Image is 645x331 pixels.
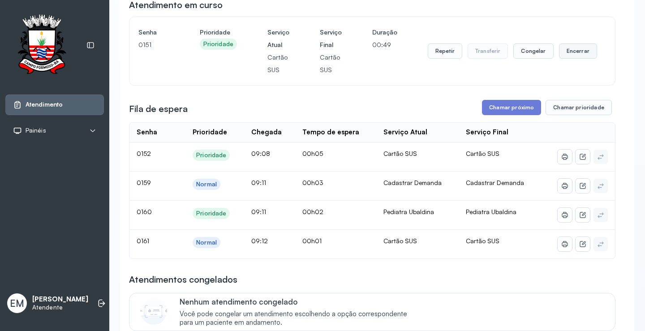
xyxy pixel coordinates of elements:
[193,128,227,137] div: Prioridade
[138,26,169,39] h4: Senha
[13,100,96,109] a: Atendimento
[267,26,289,51] h4: Serviço Atual
[468,43,508,59] button: Transferir
[466,237,499,245] span: Cartão SUS
[196,181,217,188] div: Normal
[180,297,417,306] p: Nenhum atendimento congelado
[137,179,151,186] span: 0159
[203,40,233,48] div: Prioridade
[302,237,322,245] span: 00h01
[466,208,516,215] span: Pediatra Ubaldina
[372,26,397,39] h4: Duração
[26,101,63,108] span: Atendimento
[137,208,152,215] span: 0160
[383,128,427,137] div: Serviço Atual
[251,208,266,215] span: 09:11
[466,179,524,186] span: Cadastrar Demanda
[302,208,323,215] span: 00h02
[546,100,612,115] button: Chamar prioridade
[383,208,451,216] div: Pediatra Ubaldina
[140,298,167,325] img: Imagem de CalloutCard
[251,237,268,245] span: 09:12
[428,43,462,59] button: Repetir
[251,150,270,157] span: 09:08
[200,26,237,39] h4: Prioridade
[372,39,397,51] p: 00:49
[196,239,217,246] div: Normal
[129,273,237,286] h3: Atendimentos congelados
[129,103,188,115] h3: Fila de espera
[466,128,508,137] div: Serviço Final
[302,128,359,137] div: Tempo de espera
[26,127,46,134] span: Painéis
[513,43,553,59] button: Congelar
[482,100,541,115] button: Chamar próximo
[9,14,74,77] img: Logotipo do estabelecimento
[32,304,88,311] p: Atendente
[138,39,169,51] p: 0151
[267,51,289,76] p: Cartão SUS
[320,26,342,51] h4: Serviço Final
[32,295,88,304] p: [PERSON_NAME]
[302,179,323,186] span: 00h03
[383,150,451,158] div: Cartão SUS
[383,237,451,245] div: Cartão SUS
[137,128,157,137] div: Senha
[137,150,151,157] span: 0152
[196,210,226,217] div: Prioridade
[383,179,451,187] div: Cadastrar Demanda
[196,151,226,159] div: Prioridade
[302,150,323,157] span: 00h05
[559,43,597,59] button: Encerrar
[320,51,342,76] p: Cartão SUS
[466,150,499,157] span: Cartão SUS
[180,310,417,327] span: Você pode congelar um atendimento escolhendo a opção correspondente para um paciente em andamento.
[251,179,266,186] span: 09:11
[251,128,282,137] div: Chegada
[137,237,149,245] span: 0161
